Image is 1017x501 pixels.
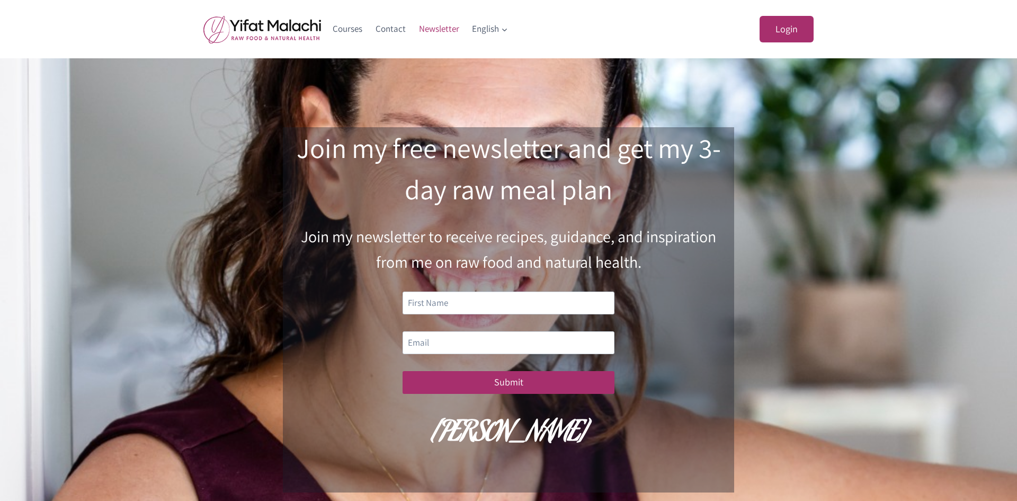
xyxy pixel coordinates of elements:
[412,16,466,42] a: Newsletter
[203,15,321,43] img: yifat_logo41_en.png
[403,292,614,314] input: First Name
[291,127,726,210] h2: Join my free newsletter and get my 3-day raw meal plan
[291,415,726,456] h2: [PERSON_NAME]
[403,331,614,354] input: Email
[369,16,413,42] a: Contact
[466,16,515,42] a: English
[760,16,814,43] a: Login
[326,16,369,42] a: Courses
[326,16,515,42] nav: Primary
[403,371,614,394] button: Submit
[472,22,508,36] span: English
[291,224,726,275] p: Join my newsletter to receive recipes, guidance, and inspiration from me on raw food and natural ...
